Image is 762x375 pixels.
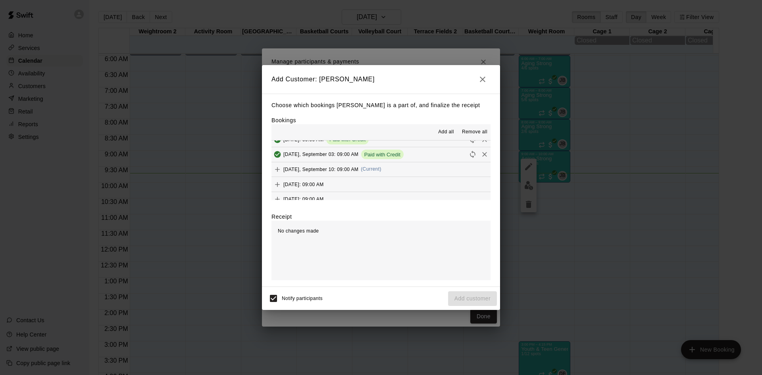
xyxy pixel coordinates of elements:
span: (Current) [361,166,381,172]
label: Bookings [271,117,296,123]
span: [DATE]: 09:00 AM [283,181,324,187]
span: No changes made [278,228,319,234]
p: Choose which bookings [PERSON_NAME] is a part of, and finalize the receipt [271,100,491,110]
span: Remove [479,151,491,157]
button: Added & Paid [271,148,283,160]
span: Notify participants [282,296,323,302]
span: Add [271,196,283,202]
span: Remove [479,136,491,142]
span: Remove all [462,128,487,136]
button: Remove all [459,126,491,138]
span: Reschedule [467,151,479,157]
span: [DATE]: 09:00 AM [283,196,324,202]
span: Add [271,181,283,187]
span: Reschedule [467,136,479,142]
label: Receipt [271,213,292,221]
span: Add [271,166,283,172]
h2: Add Customer: [PERSON_NAME] [262,65,500,94]
span: Paid with Credit [361,152,404,158]
button: Add[DATE]: 09:00 AM [271,192,491,207]
button: Add all [433,126,459,138]
button: Add[DATE]: 09:00 AM [271,177,491,192]
span: Add all [438,128,454,136]
span: [DATE], September 03: 09:00 AM [283,152,358,157]
button: Added & Paid[DATE], September 03: 09:00 AMPaid with CreditRescheduleRemove [271,147,491,162]
span: [DATE], September 10: 09:00 AM [283,166,358,172]
button: Add[DATE], September 10: 09:00 AM(Current) [271,162,491,177]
